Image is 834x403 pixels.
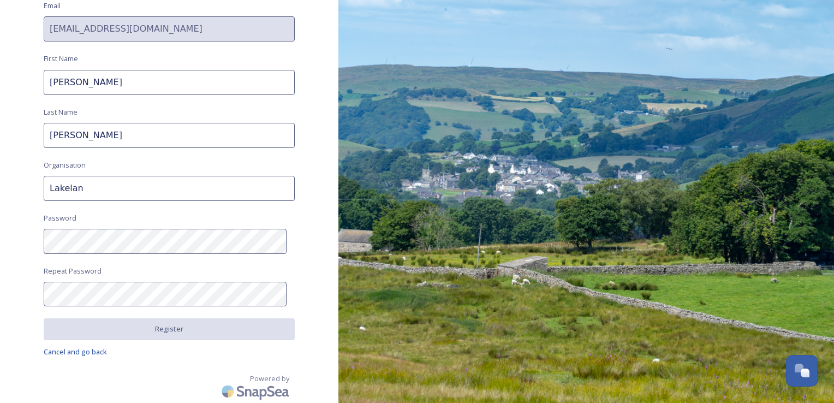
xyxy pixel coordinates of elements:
[44,213,76,223] span: Password
[44,347,107,357] span: Cancel and go back
[44,1,61,11] span: Email
[44,266,102,276] span: Repeat Password
[44,70,295,95] input: John
[44,16,295,42] input: john.doe@snapsea.io
[44,54,78,64] span: First Name
[786,355,818,387] button: Open Chat
[44,123,295,148] input: Doe
[250,374,289,384] span: Powered by
[44,176,295,201] input: Acme Inc
[44,318,295,340] button: Register
[44,107,78,117] span: Last Name
[44,160,86,170] span: Organisation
